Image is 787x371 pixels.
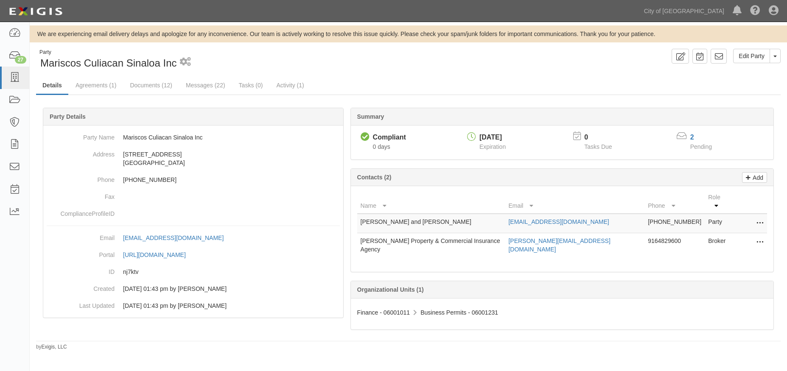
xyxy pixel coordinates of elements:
small: by [36,343,67,351]
p: 0 [584,133,622,142]
td: [PERSON_NAME] Property & Commercial Insurance Agency [357,233,505,257]
div: [DATE] [479,133,506,142]
span: Since 08/29/2025 [373,143,390,150]
a: Activity (1) [270,77,310,94]
span: Mariscos Culiacan Sinaloa Inc [40,57,176,69]
td: Broker [705,233,733,257]
a: Messages (22) [179,77,232,94]
td: [PERSON_NAME] and [PERSON_NAME] [357,214,505,233]
a: [PERSON_NAME][EMAIL_ADDRESS][DOMAIN_NAME] [508,237,610,253]
dt: ID [47,263,115,276]
dd: [STREET_ADDRESS] [GEOGRAPHIC_DATA] [47,146,340,171]
i: Compliant [361,133,370,142]
a: Exigis, LLC [42,344,67,350]
dt: Created [47,280,115,293]
dt: Portal [47,246,115,259]
dt: Fax [47,188,115,201]
img: logo-5460c22ac91f19d4615b14bd174203de0afe785f0fc80cf4dbbc73dc1793850b.png [6,4,65,19]
i: 1 scheduled workflow [180,58,191,67]
dt: Email [47,229,115,242]
p: Add [751,173,763,182]
th: Role [705,190,733,214]
th: Name [357,190,505,214]
th: Email [505,190,644,214]
a: City of [GEOGRAPHIC_DATA] [640,3,728,20]
span: Expiration [479,143,506,150]
dt: Phone [47,171,115,184]
div: Compliant [373,133,406,142]
dd: nj7ktv [47,263,340,280]
a: [URL][DOMAIN_NAME] [123,251,195,258]
div: Party [39,49,176,56]
td: Party [705,214,733,233]
a: [EMAIL_ADDRESS][DOMAIN_NAME] [508,218,609,225]
b: Party Details [50,113,86,120]
td: 9164829600 [644,233,705,257]
span: Finance - 06001011 [357,309,410,316]
dd: 06/13/2024 01:43 pm by Tiffany Saich [47,280,340,297]
a: Edit Party [733,49,770,63]
span: Business Permits - 06001231 [420,309,498,316]
div: [EMAIL_ADDRESS][DOMAIN_NAME] [123,234,224,242]
a: Documents (12) [123,77,179,94]
a: Agreements (1) [69,77,123,94]
div: Mariscos Culiacan Sinaloa Inc [36,49,402,70]
dt: Last Updated [47,297,115,310]
a: Tasks (0) [232,77,269,94]
dt: Party Name [47,129,115,142]
dd: Mariscos Culiacan Sinaloa Inc [47,129,340,146]
a: [EMAIL_ADDRESS][DOMAIN_NAME] [123,234,233,241]
a: Add [742,172,767,183]
span: Tasks Due [584,143,612,150]
dd: [PHONE_NUMBER] [47,171,340,188]
td: [PHONE_NUMBER] [644,214,705,233]
dt: Address [47,146,115,159]
dd: 06/13/2024 01:43 pm by Tiffany Saich [47,297,340,314]
b: Organizational Units (1) [357,286,424,293]
div: We are experiencing email delivery delays and apologize for any inconvenience. Our team is active... [30,30,787,38]
div: 27 [15,56,26,64]
a: Details [36,77,68,95]
i: Help Center - Complianz [750,6,760,16]
a: 2 [690,134,694,141]
dt: ComplianceProfileID [47,205,115,218]
b: Contacts (2) [357,174,392,181]
th: Phone [644,190,705,214]
b: Summary [357,113,384,120]
span: Pending [690,143,712,150]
